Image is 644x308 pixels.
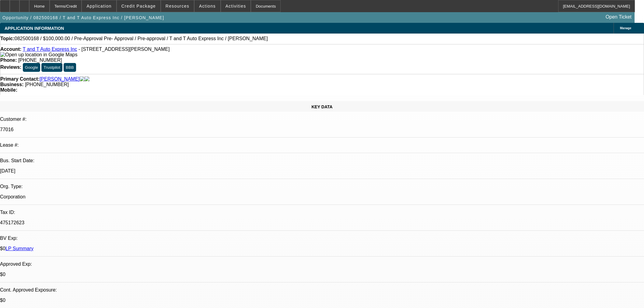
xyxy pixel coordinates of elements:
[41,63,62,72] button: Trustpilot
[0,58,17,63] strong: Phone:
[0,47,21,52] strong: Account:
[0,82,23,87] strong: Business:
[226,4,246,9] span: Activities
[5,246,33,251] a: LP Summary
[23,63,40,72] button: Google
[18,58,62,63] span: [PHONE_NUMBER]
[0,52,77,58] img: Open up location in Google Maps
[166,4,189,9] span: Resources
[194,0,220,12] button: Actions
[117,0,160,12] button: Credit Package
[40,76,80,82] a: [PERSON_NAME]
[82,0,116,12] button: Application
[0,36,15,41] strong: Topic:
[85,76,89,82] img: linkedin-icon.png
[121,4,156,9] span: Credit Package
[15,36,268,41] span: 082500168 / $100,000.00 / Pre-Approval Pre- Approval / Pre-approval / T and T Auto Express Inc / ...
[86,4,111,9] span: Application
[161,0,194,12] button: Resources
[64,63,76,72] button: BBB
[199,4,216,9] span: Actions
[25,82,69,87] span: [PHONE_NUMBER]
[80,76,85,82] img: facebook-icon.png
[0,87,17,93] strong: Mobile:
[603,12,634,22] a: Open Ticket
[2,15,164,20] span: Opportunity / 082500168 / T and T Auto Express Inc / [PERSON_NAME]
[79,47,170,52] span: - [STREET_ADDRESS][PERSON_NAME]
[23,47,77,52] a: T and T Auto Express Inc
[311,104,332,109] span: KEY DATA
[0,52,77,57] a: View Google Maps
[0,65,21,70] strong: Reviews:
[0,76,40,82] strong: Primary Contact:
[221,0,251,12] button: Activities
[5,26,64,31] span: APPLICATION INFORMATION
[620,26,631,30] span: Manage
